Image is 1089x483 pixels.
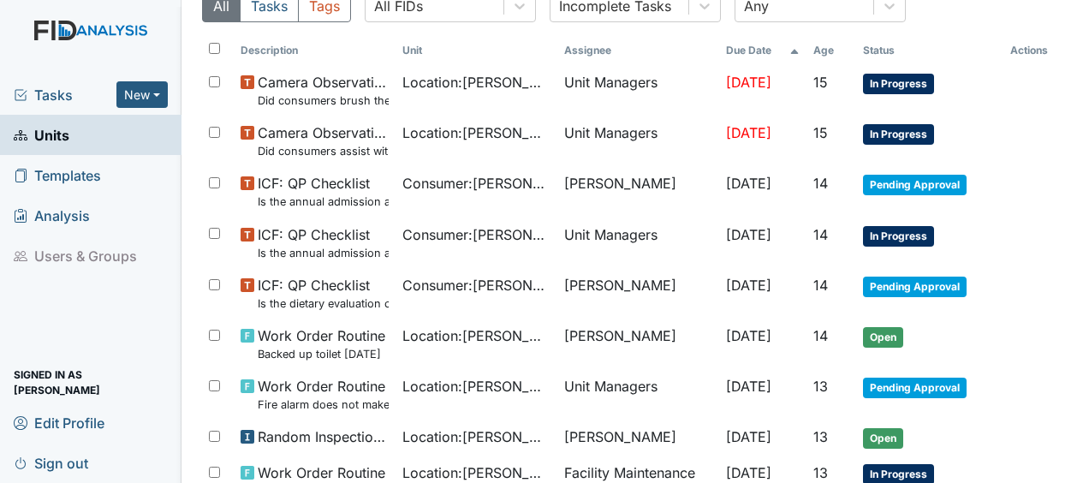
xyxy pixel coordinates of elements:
[726,327,771,344] span: [DATE]
[402,275,550,295] span: Consumer : [PERSON_NAME]
[726,175,771,192] span: [DATE]
[863,74,934,94] span: In Progress
[402,462,550,483] span: Location : [PERSON_NAME].
[863,226,934,247] span: In Progress
[1003,36,1068,65] th: Actions
[863,378,967,398] span: Pending Approval
[209,43,220,54] input: Toggle All Rows Selected
[726,464,771,481] span: [DATE]
[813,124,828,141] span: 15
[258,295,389,312] small: Is the dietary evaluation current? (document the date in the comment section)
[14,369,168,396] span: Signed in as [PERSON_NAME]
[402,426,550,447] span: Location : [PERSON_NAME].
[863,428,903,449] span: Open
[258,325,385,362] span: Work Order Routine Backed up toilet 08/23/25
[557,36,719,65] th: Assignee
[557,369,719,420] td: Unit Managers
[557,218,719,268] td: Unit Managers
[726,226,771,243] span: [DATE]
[402,325,550,346] span: Location : [PERSON_NAME].
[258,397,389,413] small: Fire alarm does not make noise when activated
[863,277,967,297] span: Pending Approval
[258,173,389,210] span: ICF: QP Checklist Is the annual admission agreement current? (document the date in the comment se...
[258,346,385,362] small: Backed up toilet [DATE]
[726,277,771,294] span: [DATE]
[726,428,771,445] span: [DATE]
[719,36,806,65] th: Toggle SortBy
[396,36,557,65] th: Toggle SortBy
[402,72,550,92] span: Location : [PERSON_NAME].
[258,376,389,413] span: Work Order Routine Fire alarm does not make noise when activated
[258,426,389,447] span: Random Inspection for Evening
[402,376,550,397] span: Location : [PERSON_NAME].
[258,194,389,210] small: Is the annual admission agreement current? (document the date in the comment section)
[813,464,828,481] span: 13
[258,122,389,159] span: Camera Observation Did consumers assist with the clean up?
[14,162,101,188] span: Templates
[813,74,828,91] span: 15
[726,378,771,395] span: [DATE]
[813,327,828,344] span: 14
[14,409,104,436] span: Edit Profile
[813,226,828,243] span: 14
[557,268,719,319] td: [PERSON_NAME]
[14,85,116,105] a: Tasks
[258,224,389,261] span: ICF: QP Checklist Is the annual admission agreement current? (document the date in the comment se...
[813,277,828,294] span: 14
[258,245,389,261] small: Is the annual admission agreement current? (document the date in the comment section)
[116,81,168,108] button: New
[863,124,934,145] span: In Progress
[402,173,550,194] span: Consumer : [PERSON_NAME]
[813,428,828,445] span: 13
[234,36,396,65] th: Toggle SortBy
[14,122,69,148] span: Units
[258,275,389,312] span: ICF: QP Checklist Is the dietary evaluation current? (document the date in the comment section)
[14,202,90,229] span: Analysis
[402,224,550,245] span: Consumer : [PERSON_NAME]
[813,175,828,192] span: 14
[402,122,550,143] span: Location : [PERSON_NAME].
[557,116,719,166] td: Unit Managers
[863,327,903,348] span: Open
[14,450,88,476] span: Sign out
[557,420,719,456] td: [PERSON_NAME]
[258,143,389,159] small: Did consumers assist with the clean up?
[726,74,771,91] span: [DATE]
[258,72,389,109] span: Camera Observation Did consumers brush their teeth after the meal?
[863,175,967,195] span: Pending Approval
[806,36,856,65] th: Toggle SortBy
[557,65,719,116] td: Unit Managers
[557,319,719,369] td: [PERSON_NAME]
[813,378,828,395] span: 13
[557,166,719,217] td: [PERSON_NAME]
[726,124,771,141] span: [DATE]
[258,92,389,109] small: Did consumers brush their teeth after the meal?
[856,36,1004,65] th: Toggle SortBy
